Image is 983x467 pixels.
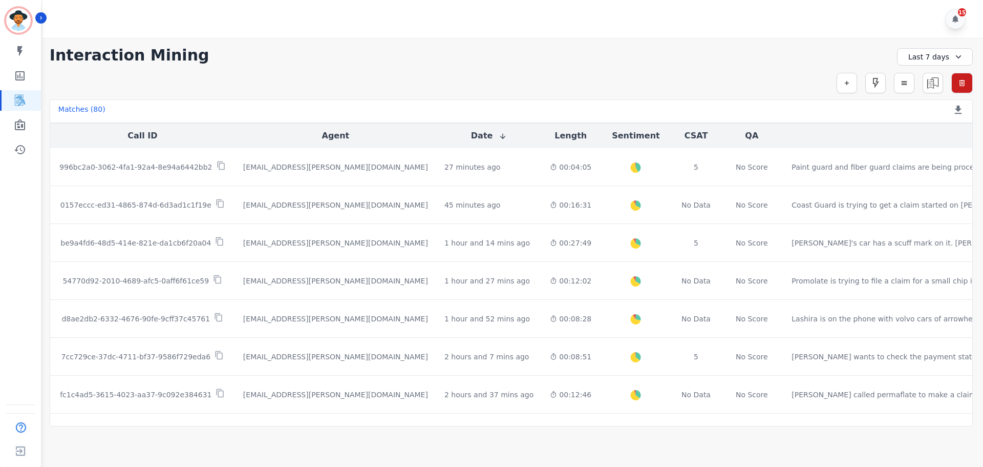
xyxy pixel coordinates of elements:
div: 15 [958,8,966,16]
div: 1 hour and 14 mins ago [444,238,530,248]
button: QA [745,130,758,142]
div: No Score [736,314,768,324]
div: 2 hours and 7 mins ago [444,352,529,362]
button: CSAT [685,130,708,142]
div: No Data [680,200,712,210]
div: 1 hour and 52 mins ago [444,314,530,324]
div: 27 minutes ago [444,162,500,172]
div: [EMAIL_ADDRESS][PERSON_NAME][DOMAIN_NAME] [243,390,428,400]
img: Bordered avatar [6,8,31,33]
div: No Data [680,390,712,400]
div: No Data [680,276,712,286]
p: d8ae2db2-6332-4676-90fe-9cff37c45761 [61,314,210,324]
div: 00:04:05 [550,162,591,172]
h1: Interaction Mining [50,46,209,65]
div: 00:27:49 [550,238,591,248]
div: No Score [736,200,768,210]
button: Sentiment [612,130,659,142]
div: [EMAIL_ADDRESS][PERSON_NAME][DOMAIN_NAME] [243,162,428,172]
div: 5 [680,352,712,362]
div: [EMAIL_ADDRESS][PERSON_NAME][DOMAIN_NAME] [243,200,428,210]
p: be9a4fd6-48d5-414e-821e-da1cb6f20a04 [60,238,211,248]
div: No Score [736,276,768,286]
div: 5 [680,238,712,248]
div: 00:08:28 [550,314,591,324]
button: Call ID [127,130,157,142]
div: Last 7 days [897,48,973,66]
div: No Score [736,352,768,362]
div: [EMAIL_ADDRESS][PERSON_NAME][DOMAIN_NAME] [243,276,428,286]
div: 00:08:51 [550,352,591,362]
div: [EMAIL_ADDRESS][PERSON_NAME][DOMAIN_NAME] [243,314,428,324]
div: Matches ( 80 ) [58,104,105,118]
div: 00:16:31 [550,200,591,210]
button: Length [554,130,587,142]
div: No Data [680,314,712,324]
div: No Score [736,238,768,248]
p: 7cc729ce-37dc-4711-bf37-9586f729eda6 [61,352,210,362]
div: 00:12:02 [550,276,591,286]
button: Agent [322,130,350,142]
p: 996bc2a0-3062-4fa1-92a4-8e94a6442bb2 [59,162,212,172]
div: No Score [736,162,768,172]
div: 5 [680,162,712,172]
div: [EMAIL_ADDRESS][PERSON_NAME][DOMAIN_NAME] [243,238,428,248]
p: fc1c4ad5-3615-4023-aa37-9c092e384631 [60,390,211,400]
div: 2 hours and 37 mins ago [444,390,533,400]
div: 1 hour and 27 mins ago [444,276,530,286]
div: 00:12:46 [550,390,591,400]
div: 45 minutes ago [444,200,500,210]
button: Date [471,130,507,142]
div: No Score [736,390,768,400]
p: 54770d92-2010-4689-afc5-0aff6f61ce59 [62,276,209,286]
div: [EMAIL_ADDRESS][PERSON_NAME][DOMAIN_NAME] [243,352,428,362]
p: 0157eccc-ed31-4865-874d-6d3ad1c1f19e [60,200,211,210]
